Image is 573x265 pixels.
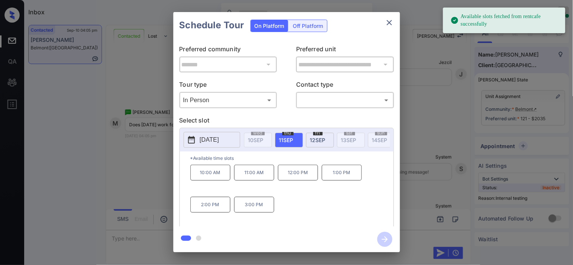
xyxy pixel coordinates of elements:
p: Preferred community [179,44,277,57]
div: date-select [275,133,303,147]
p: Preferred unit [296,44,394,57]
p: 1:00 PM [322,165,362,181]
p: 2:00 PM [190,197,230,213]
p: [DATE] [200,135,219,144]
h2: Schedule Tour [173,12,250,38]
span: 12 SEP [310,137,326,143]
p: 3:00 PM [234,197,274,213]
span: 11 SEP [279,137,293,143]
div: On Platform [251,20,288,32]
p: Select slot [179,116,394,128]
p: 10:00 AM [190,165,230,181]
button: close [382,15,397,30]
p: 12:00 PM [278,165,318,181]
p: *Available time slots [190,152,394,165]
p: Contact type [296,80,394,92]
div: Off Platform [289,20,327,32]
div: date-select [306,133,334,147]
p: Tour type [179,80,277,92]
span: fri [313,131,323,135]
button: [DATE] [184,132,240,148]
div: In Person [181,94,275,106]
p: 11:00 AM [234,165,274,181]
div: Available slots fetched from rentcafe successfully [451,10,559,31]
span: thu [282,131,293,135]
button: btn-next [373,230,397,249]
